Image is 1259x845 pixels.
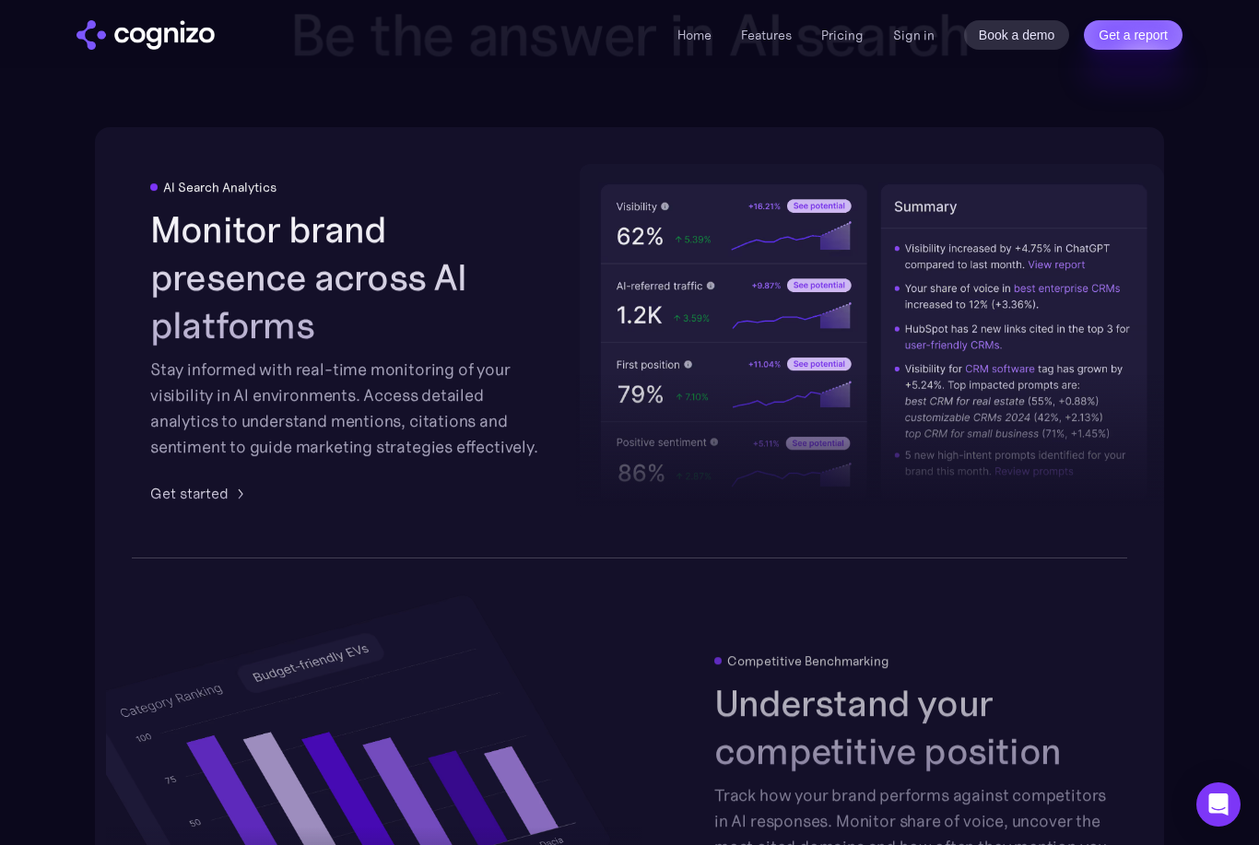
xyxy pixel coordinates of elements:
[150,206,545,350] h2: Monitor brand presence across AI platforms
[76,20,215,50] img: cognizo logo
[677,27,712,43] a: Home
[262,2,998,68] h2: Be the answer in AI search
[150,483,251,505] a: Get started
[580,164,1168,521] img: AI visibility metrics performance insights
[163,181,277,195] div: AI Search Analytics
[727,653,889,668] div: Competitive Benchmarking
[893,24,935,46] a: Sign in
[1084,20,1183,50] a: Get a report
[150,358,545,461] div: Stay informed with real-time monitoring of your visibility in AI environments. Access detailed an...
[150,483,229,505] div: Get started
[821,27,864,43] a: Pricing
[964,20,1070,50] a: Book a demo
[1196,782,1241,827] div: Open Intercom Messenger
[714,679,1109,775] h2: Understand your competitive position
[76,20,215,50] a: home
[741,27,792,43] a: Features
